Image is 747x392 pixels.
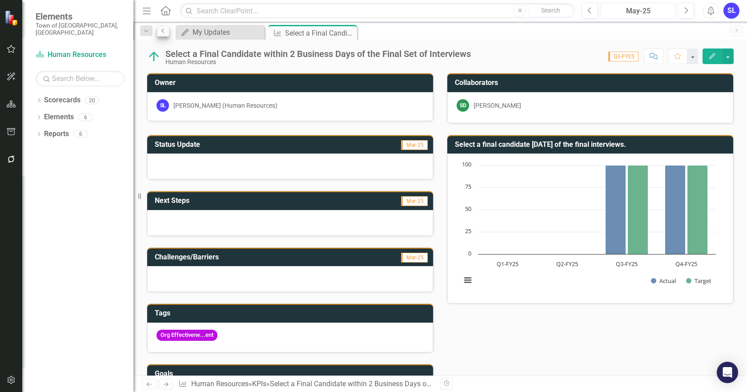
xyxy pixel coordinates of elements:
h3: Challenges/Barriers [155,253,346,261]
text: 50 [465,205,471,213]
path: Q4-FY25, 100. Actual. [665,166,686,255]
div: SL [157,99,169,112]
h3: Next Steps [155,197,307,205]
span: Mar-25 [401,140,428,150]
text: Q3-FY25 [616,260,638,268]
span: Mar-25 [401,253,428,263]
button: View chart menu, Chart [462,274,474,287]
button: Search [528,4,573,17]
g: Actual, bar series 1 of 2 with 4 bars. [508,165,686,255]
img: On Target [147,49,161,64]
a: KPIs [252,380,266,388]
h3: Status Update [155,141,325,149]
text: 100 [462,160,471,168]
div: 6 [73,130,88,138]
span: Org Effectivene...ent [157,330,217,341]
a: My Updates [178,27,262,38]
a: Elements [44,112,74,122]
text: Q4-FY25 [675,260,697,268]
div: Select a Final Candidate within 2 Business Days of the Final Set of Interviews [270,380,512,388]
a: Reports [44,129,69,139]
div: [PERSON_NAME] [474,101,521,110]
div: My Updates [193,27,262,38]
h3: Owner [155,79,429,87]
button: SL [723,3,739,19]
div: May-25 [604,6,672,16]
text: 75 [465,182,471,190]
div: 20 [85,97,99,104]
input: Search ClearPoint... [180,3,575,19]
h3: Collaborators [455,79,729,87]
span: Q3-FY25 [608,52,639,61]
h3: Tags [155,309,429,317]
span: Mar-25 [401,196,428,206]
path: Q4-FY25, 100. Target. [687,166,708,255]
div: Open Intercom Messenger [717,362,738,383]
a: Scorecards [44,95,80,105]
small: Town of [GEOGRAPHIC_DATA], [GEOGRAPHIC_DATA] [36,22,124,36]
img: ClearPoint Strategy [4,10,20,26]
button: May-25 [601,3,675,19]
div: Human Resources [165,59,471,65]
a: Human Resources [191,380,249,388]
text: 0 [468,249,471,257]
input: Search Below... [36,71,124,86]
button: Show Target [686,277,712,285]
div: 6 [78,113,92,121]
div: [PERSON_NAME] (Human Resources) [173,101,277,110]
path: Q3-FY25, 100. Actual. [606,166,626,255]
span: Search [541,7,560,14]
div: Select a Final Candidate within 2 Business Days of the Final Set of Interviews [165,49,471,59]
text: Q2-FY25 [556,260,578,268]
span: Elements [36,11,124,22]
path: Q3-FY25, 100. Target. [628,166,648,255]
div: » » [178,379,434,389]
g: Target, bar series 2 of 2 with 4 bars. [508,165,708,255]
h3: Select a final candidate [DATE] of the final interviews. [455,141,729,149]
h3: Goals [155,370,429,378]
svg: Interactive chart [457,161,720,294]
button: Show Actual [651,277,676,285]
div: Select a Final Candidate within 2 Business Days of the Final Set of Interviews [285,28,355,39]
text: 25 [465,227,471,235]
a: Human Resources [36,50,124,60]
div: SD [457,99,469,112]
text: Q1-FY25 [497,260,518,268]
div: Chart. Highcharts interactive chart. [457,161,724,294]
